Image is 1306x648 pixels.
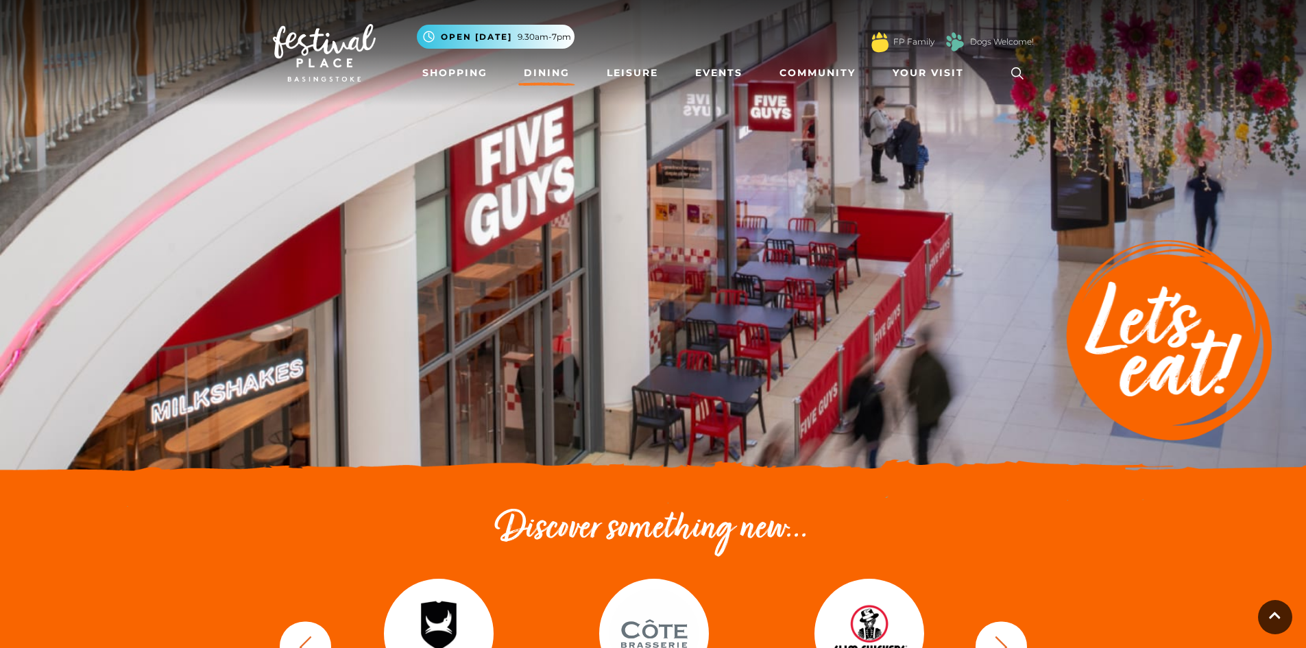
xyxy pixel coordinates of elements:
a: Events [690,60,748,86]
button: Open [DATE] 9.30am-7pm [417,25,575,49]
span: Your Visit [893,66,964,80]
h2: Discover something new... [273,507,1034,551]
span: 9.30am-7pm [518,31,571,43]
a: Dining [518,60,575,86]
a: Community [774,60,861,86]
a: Dogs Welcome! [970,36,1034,48]
a: FP Family [893,36,934,48]
a: Shopping [417,60,493,86]
img: Festival Place Logo [273,24,376,82]
a: Leisure [601,60,664,86]
span: Open [DATE] [441,31,512,43]
a: Your Visit [887,60,976,86]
